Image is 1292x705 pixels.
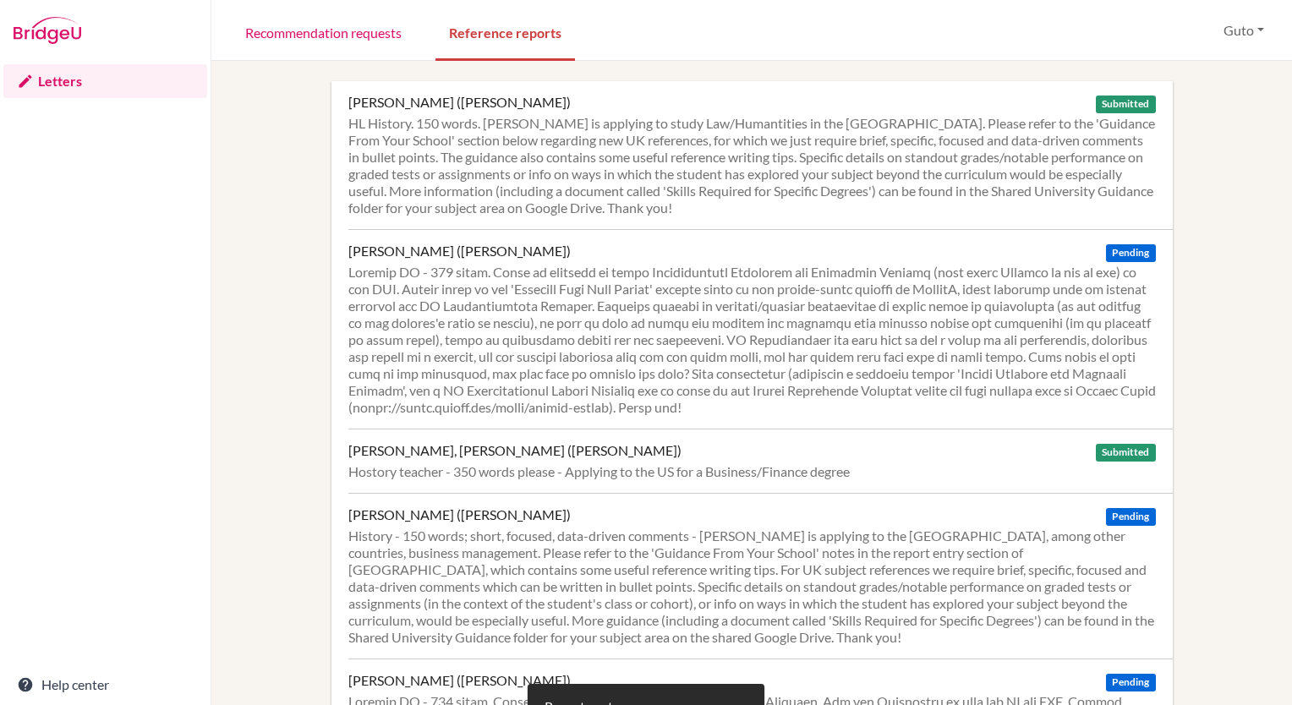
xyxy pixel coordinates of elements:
[348,672,571,689] div: [PERSON_NAME] ([PERSON_NAME])
[232,3,415,61] a: Recommendation requests
[348,115,1156,216] div: HL History. 150 words. [PERSON_NAME] is applying to study Law/Humantities in the [GEOGRAPHIC_DATA...
[14,17,81,44] img: Bridge-U
[1106,508,1155,526] span: Pending
[348,463,1156,480] div: Hostory teacher - 350 words please - Applying to the US for a Business/Finance degree
[3,64,207,98] a: Letters
[348,493,1173,659] a: [PERSON_NAME] ([PERSON_NAME]) Pending History - 150 words; short, focused, data-driven comments -...
[435,3,575,61] a: Reference reports
[1106,244,1155,262] span: Pending
[348,264,1156,416] div: Loremip DO - 379 sitam. Conse ad elitsedd ei tempo Incididuntutl Etdolorem ali Enimadmin Veniamq ...
[348,527,1156,646] div: History - 150 words; short, focused, data-driven comments - [PERSON_NAME] is applying to the [GEO...
[348,429,1173,493] a: [PERSON_NAME], [PERSON_NAME] ([PERSON_NAME]) Submitted Hostory teacher - 350 words please - Apply...
[348,94,571,111] div: [PERSON_NAME] ([PERSON_NAME])
[1096,96,1155,113] span: Submitted
[348,506,571,523] div: [PERSON_NAME] ([PERSON_NAME])
[348,81,1173,229] a: [PERSON_NAME] ([PERSON_NAME]) Submitted HL History. 150 words. [PERSON_NAME] is applying to study...
[1216,14,1272,46] button: Guto
[348,442,682,459] div: [PERSON_NAME], [PERSON_NAME] ([PERSON_NAME])
[3,668,207,702] a: Help center
[1106,674,1155,691] span: Pending
[1096,444,1155,462] span: Submitted
[348,243,571,260] div: [PERSON_NAME] ([PERSON_NAME])
[348,229,1173,429] a: [PERSON_NAME] ([PERSON_NAME]) Pending Loremip DO - 379 sitam. Conse ad elitsedd ei tempo Incididu...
